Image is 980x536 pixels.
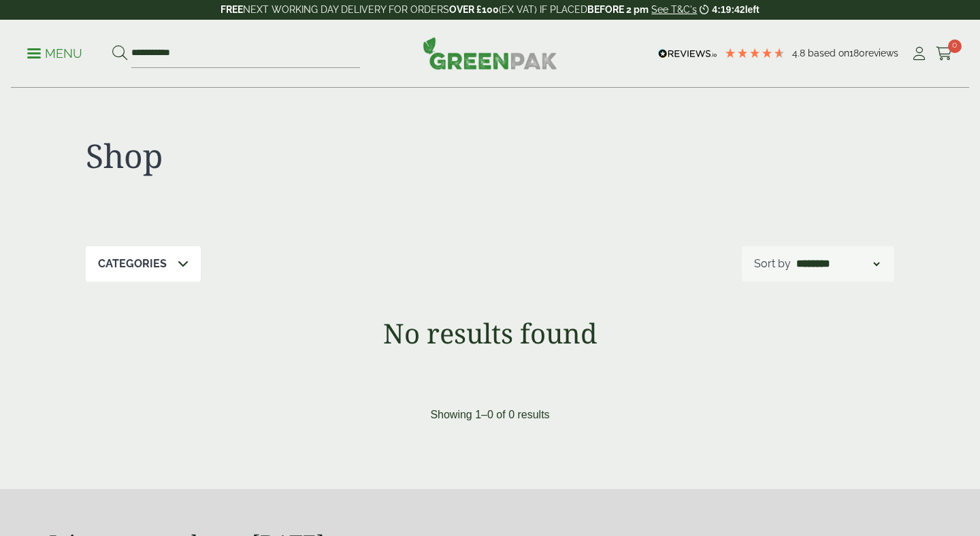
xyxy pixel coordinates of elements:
[794,256,882,272] select: Shop order
[724,47,785,59] div: 4.78 Stars
[49,317,931,350] h1: No results found
[220,4,243,15] strong: FREE
[792,48,808,58] span: 4.8
[948,39,962,53] span: 0
[936,44,953,64] a: 0
[936,47,953,61] i: Cart
[911,47,928,61] i: My Account
[754,256,791,272] p: Sort by
[449,4,499,15] strong: OVER £100
[587,4,649,15] strong: BEFORE 2 pm
[658,49,717,58] img: REVIEWS.io
[651,4,697,15] a: See T&C's
[27,46,82,59] a: Menu
[865,48,898,58] span: reviews
[86,136,490,175] h1: Shop
[712,4,745,15] span: 4:19:42
[808,48,849,58] span: Based on
[430,407,549,423] p: Showing 1–0 of 0 results
[849,48,865,58] span: 180
[27,46,82,62] p: Menu
[745,4,759,15] span: left
[98,256,167,272] p: Categories
[423,37,557,69] img: GreenPak Supplies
